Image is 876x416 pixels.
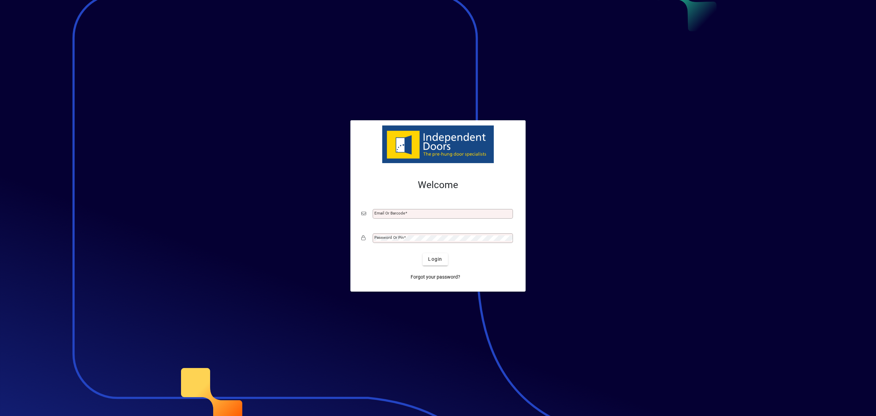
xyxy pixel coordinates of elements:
span: Login [428,256,442,263]
h2: Welcome [361,179,515,191]
a: Forgot your password? [408,271,463,283]
mat-label: Email or Barcode [374,211,405,216]
button: Login [423,253,448,266]
mat-label: Password or Pin [374,235,404,240]
span: Forgot your password? [411,273,460,281]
